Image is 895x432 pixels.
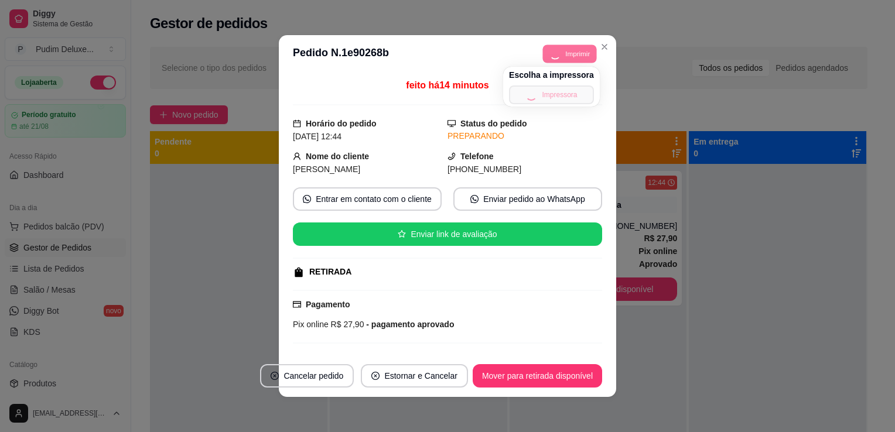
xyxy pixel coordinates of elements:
span: - pagamento aprovado [364,320,454,329]
span: feito há 14 minutos [406,80,489,90]
span: close-circle [271,372,279,380]
button: close-circleCancelar pedido [260,364,354,388]
span: desktop [448,119,456,128]
span: Pix online [293,320,329,329]
span: whats-app [470,195,479,203]
strong: Telefone [460,152,494,161]
h3: Pedido N. 1e90268b [293,44,389,64]
h4: Escolha a impressora [509,69,594,81]
div: PREPARANDO [448,130,602,142]
strong: Status do pedido [460,119,527,128]
span: phone [448,152,456,160]
button: whats-appEntrar em contato com o cliente [293,187,442,211]
span: whats-app [303,195,311,203]
span: credit-card [293,300,301,308]
span: close-circle [371,372,380,380]
button: close-circleEstornar e Cancelar [361,364,468,388]
span: star [398,230,406,238]
strong: Pagamento [306,300,350,309]
span: [DATE] 12:44 [293,132,341,141]
strong: Nome do cliente [306,152,369,161]
strong: Horário do pedido [306,119,377,128]
div: RETIRADA [309,266,351,278]
button: starEnviar link de avaliação [293,222,602,246]
button: whats-appEnviar pedido ao WhatsApp [453,187,602,211]
span: [PHONE_NUMBER] [448,164,521,174]
span: user [293,152,301,160]
button: Close [595,37,614,56]
span: R$ 27,90 [329,320,364,329]
span: [PERSON_NAME] [293,164,360,174]
span: calendar [293,119,301,128]
button: Mover para retirada disponível [473,364,602,388]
